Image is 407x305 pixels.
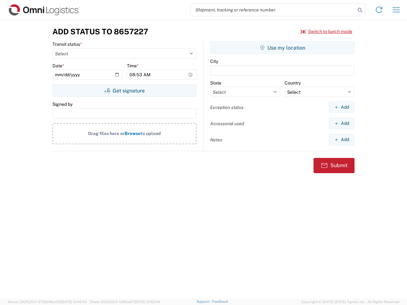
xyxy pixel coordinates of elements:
[329,101,355,113] button: Add
[191,4,355,16] input: Shipment, tracking or reference number
[52,27,148,36] h3: Add Status to 8657227
[301,299,399,305] span: Copyright © [DATE]-[DATE] Agistix Inc., All Rights Reserved
[212,300,228,303] a: Feedback
[52,84,197,97] button: Get signature
[210,58,218,64] label: City
[197,300,212,303] a: Support
[134,300,160,304] span: [DATE] 10:52:44
[210,121,244,126] label: Accessorial used
[210,137,222,143] label: Notes
[90,300,160,304] span: Client: 2025.20.0-035ba07
[52,41,82,47] label: Transit status
[61,300,87,304] span: [DATE] 10:43:43
[329,134,355,146] button: Add
[210,80,221,86] label: State
[210,105,244,110] label: Exception status
[285,80,301,86] label: Country
[52,63,64,69] label: Date
[88,131,125,136] span: Drag files here or
[329,118,355,129] button: Add
[141,131,161,136] span: to upload
[127,63,139,69] label: Time
[210,41,355,54] button: Use my location
[125,131,141,136] span: Browse
[300,26,352,37] button: Switch to batch mode
[52,101,72,107] label: Signed by
[8,300,87,304] span: Server: 2025.20.0-970904bc0f3
[314,158,355,173] button: Submit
